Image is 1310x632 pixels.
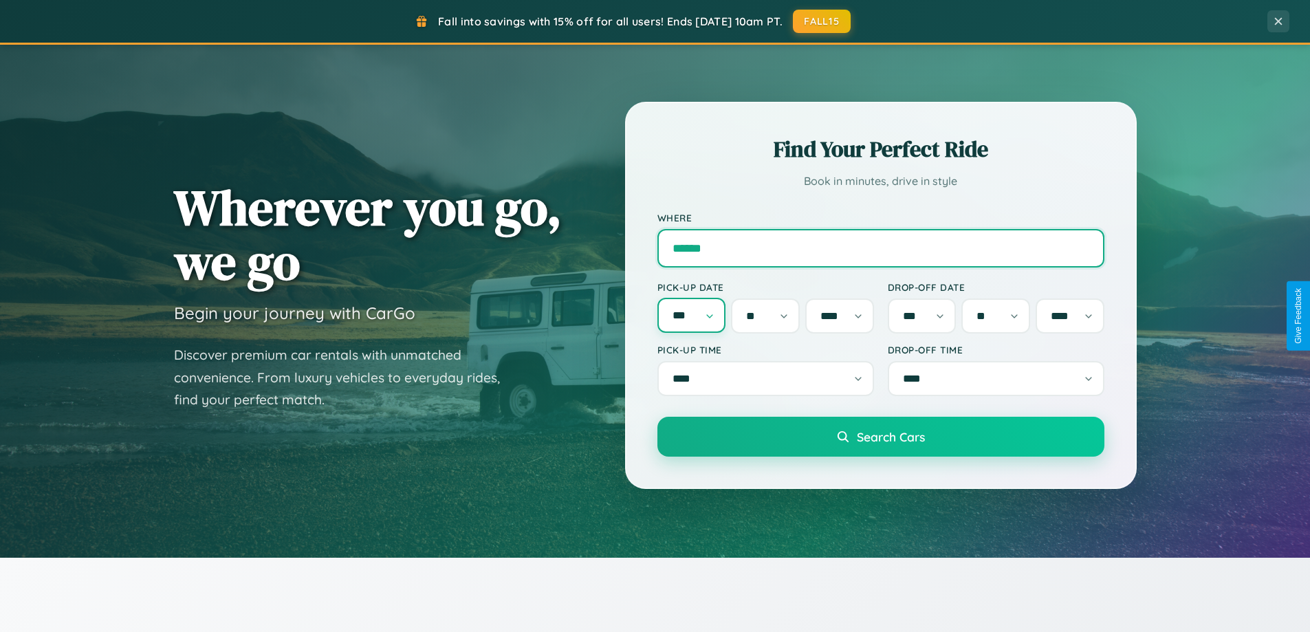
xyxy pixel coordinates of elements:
[657,171,1104,191] p: Book in minutes, drive in style
[174,344,518,411] p: Discover premium car rentals with unmatched convenience. From luxury vehicles to everyday rides, ...
[174,180,562,289] h1: Wherever you go, we go
[657,281,874,293] label: Pick-up Date
[657,417,1104,457] button: Search Cars
[657,344,874,356] label: Pick-up Time
[793,10,851,33] button: FALL15
[1293,288,1303,344] div: Give Feedback
[857,429,925,444] span: Search Cars
[438,14,783,28] span: Fall into savings with 15% off for all users! Ends [DATE] 10am PT.
[657,134,1104,164] h2: Find Your Perfect Ride
[888,344,1104,356] label: Drop-off Time
[888,281,1104,293] label: Drop-off Date
[657,212,1104,224] label: Where
[174,303,415,323] h3: Begin your journey with CarGo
